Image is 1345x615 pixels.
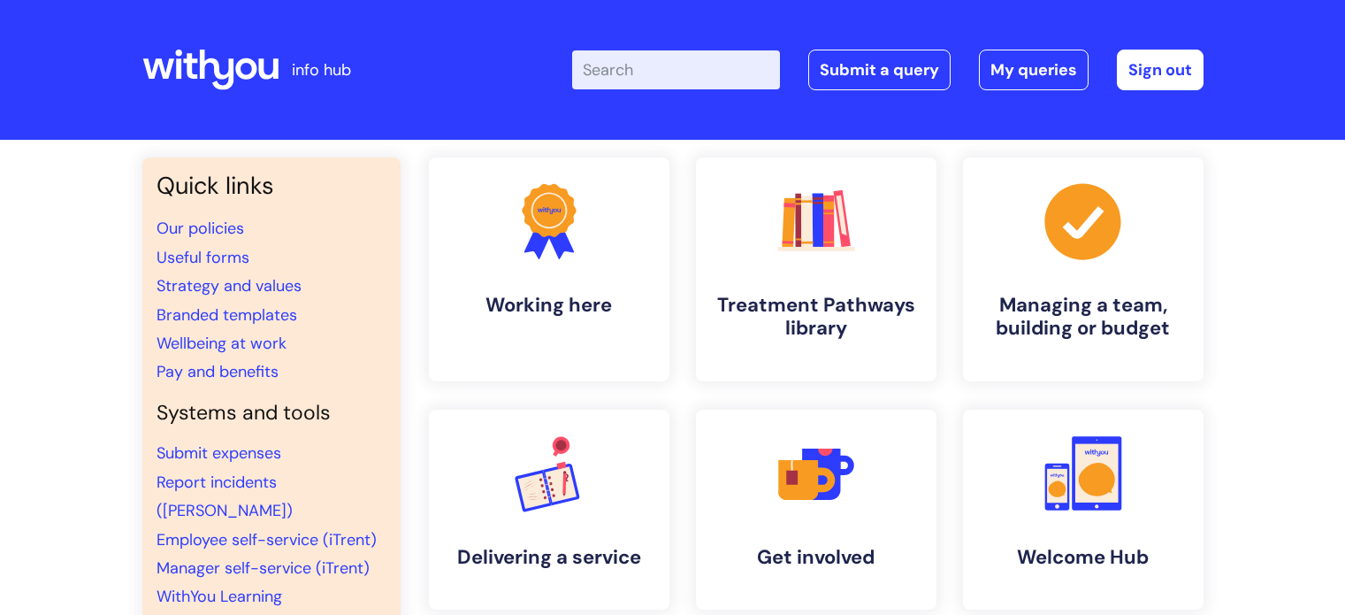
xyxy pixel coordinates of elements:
a: Delivering a service [429,410,669,610]
a: Welcome Hub [963,410,1204,610]
h3: Quick links [157,172,386,200]
a: My queries [979,50,1089,90]
a: Our policies [157,218,244,239]
a: Pay and benefits [157,361,279,382]
a: Managing a team, building or budget [963,158,1204,381]
a: Treatment Pathways library [696,158,936,381]
a: Useful forms [157,247,249,268]
a: Employee self-service (iTrent) [157,529,377,550]
a: Working here [429,158,669,381]
div: | - [572,50,1204,90]
a: Manager self-service (iTrent) [157,557,370,579]
a: Get involved [696,410,936,610]
input: Search [572,50,780,89]
p: info hub [292,56,351,84]
a: Report incidents ([PERSON_NAME]) [157,472,293,521]
a: Branded templates [157,304,297,326]
h4: Systems and tools [157,401,386,426]
h4: Working here [443,294,655,317]
h4: Get involved [710,546,922,569]
a: Submit a query [808,50,951,90]
a: Strategy and values [157,275,302,296]
h4: Treatment Pathways library [710,294,922,341]
a: WithYou Learning [157,586,282,607]
a: Sign out [1117,50,1204,90]
h4: Welcome Hub [977,546,1189,569]
h4: Managing a team, building or budget [977,294,1189,341]
a: Wellbeing at work [157,333,287,354]
a: Submit expenses [157,442,281,464]
h4: Delivering a service [443,546,655,569]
